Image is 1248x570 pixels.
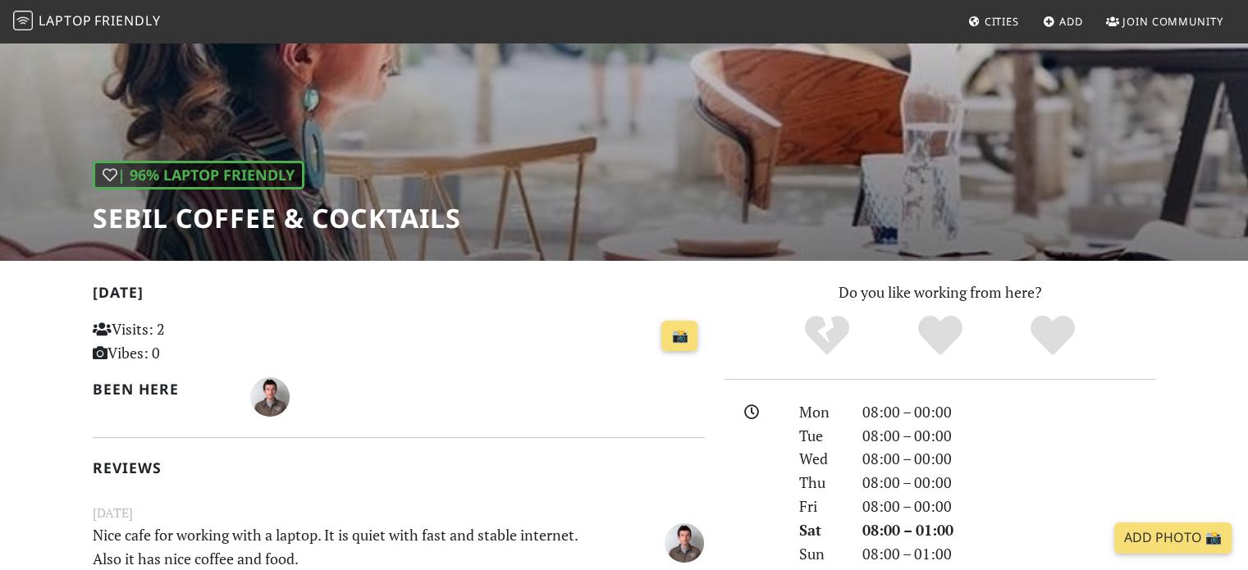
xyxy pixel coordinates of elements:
[853,471,1166,495] div: 08:00 – 00:00
[93,459,705,477] h2: Reviews
[789,518,852,542] div: Sat
[94,11,160,30] span: Friendly
[1059,14,1083,29] span: Add
[13,11,33,30] img: LaptopFriendly
[661,321,697,352] a: 📸
[853,424,1166,448] div: 08:00 – 00:00
[853,400,1166,424] div: 08:00 – 00:00
[789,447,852,471] div: Wed
[93,203,461,234] h1: Sebil Coffee & Cocktails
[789,400,852,424] div: Mon
[1036,7,1090,36] a: Add
[789,424,852,448] div: Tue
[853,447,1166,471] div: 08:00 – 00:00
[250,377,290,417] img: 6560-stefanos.jpg
[853,518,1166,542] div: 08:00 – 01:00
[996,313,1109,358] div: Definitely!
[789,495,852,518] div: Fri
[770,313,884,358] div: No
[962,7,1026,36] a: Cities
[93,161,304,189] div: | 96% Laptop Friendly
[93,317,284,365] p: Visits: 2 Vibes: 0
[83,503,715,523] small: [DATE]
[1122,14,1223,29] span: Join Community
[665,531,704,550] span: Stefanos Xanthopoulos
[93,381,231,398] h2: Been here
[789,542,852,566] div: Sun
[853,495,1166,518] div: 08:00 – 00:00
[789,471,852,495] div: Thu
[853,542,1166,566] div: 08:00 – 01:00
[665,523,704,563] img: 6560-stefanos.jpg
[725,280,1156,304] p: Do you like working from here?
[985,14,1019,29] span: Cities
[39,11,92,30] span: Laptop
[250,385,290,405] span: Stefanos Xanthopoulos
[884,313,997,358] div: Yes
[13,7,161,36] a: LaptopFriendly LaptopFriendly
[1099,7,1230,36] a: Join Community
[93,284,705,308] h2: [DATE]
